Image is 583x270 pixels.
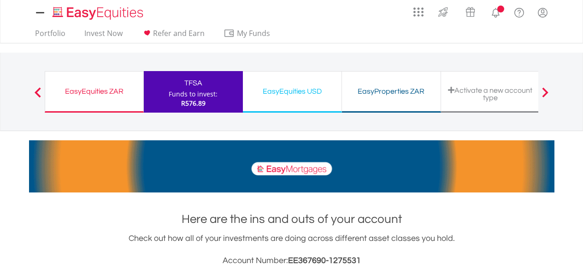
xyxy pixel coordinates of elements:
img: thrive-v2.svg [436,5,451,19]
img: grid-menu-icon.svg [413,7,424,17]
div: Funds to invest: [169,90,218,99]
div: TFSA [149,77,237,90]
img: EasyMortage Promotion Banner [29,140,554,192]
a: Vouchers [457,2,484,19]
div: Activate a new account type [447,86,534,102]
div: EasyProperties ZAR [347,85,435,98]
a: Notifications [484,2,507,21]
h3: Account Number: [29,254,554,267]
div: EasyEquities USD [248,85,336,98]
a: My Profile [531,2,554,23]
a: Home page [49,2,147,21]
div: Check out how all of your investments are doing across different asset classes you hold. [29,232,554,267]
img: vouchers-v2.svg [463,5,478,19]
div: EasyEquities ZAR [51,85,138,98]
img: EasyEquities_Logo.png [51,6,147,21]
h1: Here are the ins and outs of your account [29,211,554,228]
a: Portfolio [31,29,69,43]
span: EE367690-1275531 [288,256,361,265]
span: Refer and Earn [153,28,205,38]
a: FAQ's and Support [507,2,531,21]
a: Invest Now [81,29,126,43]
span: My Funds [224,27,284,39]
a: Refer and Earn [138,29,208,43]
a: AppsGrid [407,2,430,17]
span: R576.89 [181,99,206,108]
